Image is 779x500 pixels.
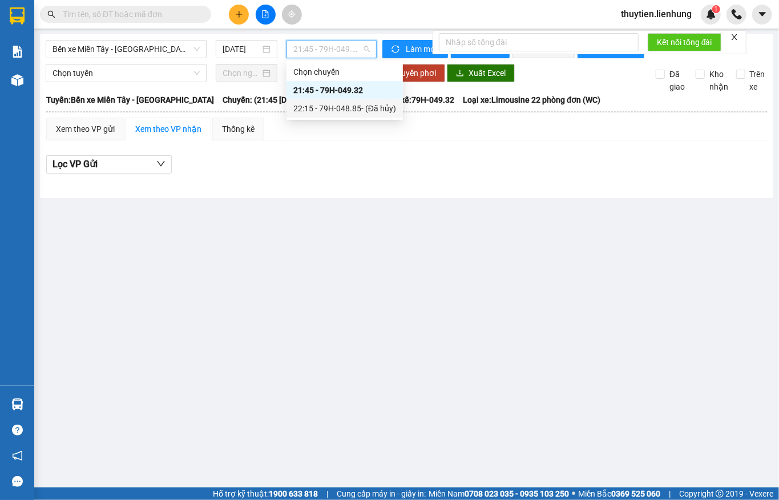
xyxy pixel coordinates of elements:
input: Tìm tên, số ĐT hoặc mã đơn [63,8,197,21]
b: Tuyến: Bến xe Miền Tây - [GEOGRAPHIC_DATA] [46,95,214,104]
span: caret-down [757,9,768,19]
strong: 0708 023 035 - 0935 103 250 [465,489,569,498]
span: close [730,33,738,41]
div: 21:45 - 79H-049.32 [293,84,396,96]
span: 21:45 - 79H-049.32 [293,41,370,58]
span: Chuyến: (21:45 [DATE]) [223,94,306,106]
div: 22:15 - 79H-048.85 - (Đã hủy) [293,102,396,115]
span: Kết nối tổng đài [657,36,712,49]
img: solution-icon [11,46,23,58]
span: Làm mới [406,43,439,55]
sup: 1 [712,5,720,13]
span: Bến xe Miền Tây - Nha Trang [53,41,200,58]
button: syncLàm mới [382,40,448,58]
span: down [156,159,166,168]
span: plus [235,10,243,18]
button: Chuyển phơi [382,64,445,82]
span: question-circle [12,425,23,436]
span: Cung cấp máy in - giấy in: [337,487,426,500]
img: phone-icon [732,9,742,19]
input: Nhập số tổng đài [439,33,639,51]
img: warehouse-icon [11,398,23,410]
button: plus [229,5,249,25]
strong: 1900 633 818 [269,489,318,498]
img: warehouse-icon [11,74,23,86]
span: Đã giao [665,68,689,93]
span: aim [288,10,296,18]
div: Thống kê [222,123,255,135]
button: aim [282,5,302,25]
button: Kết nối tổng đài [648,33,721,51]
span: Miền Bắc [578,487,660,500]
strong: 0369 525 060 [611,489,660,498]
button: Lọc VP Gửi [46,155,172,174]
button: caret-down [752,5,772,25]
span: sync [391,45,401,54]
div: Chọn chuyến [293,66,396,78]
img: logo-vxr [10,7,25,25]
span: thuytien.lienhung [612,7,701,21]
span: | [669,487,671,500]
span: message [12,476,23,487]
span: file-add [261,10,269,18]
span: Chọn tuyến [53,64,200,82]
span: Miền Nam [429,487,569,500]
span: 1 [714,5,718,13]
img: icon-new-feature [706,9,716,19]
span: Trên xe [745,68,770,93]
span: | [326,487,328,500]
span: ⚪️ [572,491,575,496]
div: Xem theo VP gửi [56,123,115,135]
span: Hỗ trợ kỹ thuật: [213,487,318,500]
span: Tài xế: 79H-049.32 [388,94,454,106]
span: Loại xe: Limousine 22 phòng đơn (WC) [463,94,601,106]
span: copyright [716,490,724,498]
span: search [47,10,55,18]
div: Chọn chuyến [286,63,403,81]
span: notification [12,450,23,461]
input: Chọn ngày [223,67,260,79]
button: file-add [256,5,276,25]
button: downloadXuất Excel [447,64,515,82]
span: Kho nhận [705,68,733,93]
input: 12/10/2025 [223,43,260,55]
div: Xem theo VP nhận [135,123,201,135]
span: Lọc VP Gửi [53,157,98,171]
